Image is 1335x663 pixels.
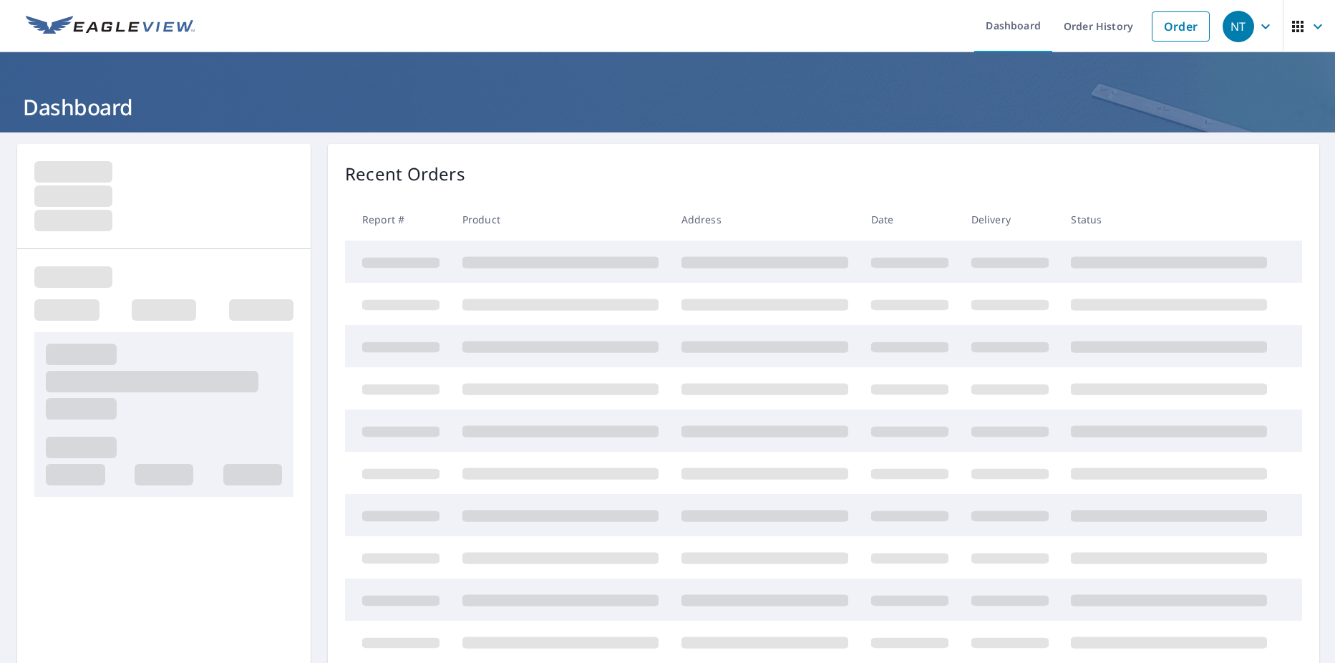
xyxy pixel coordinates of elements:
img: EV Logo [26,16,195,37]
p: Recent Orders [345,161,465,187]
h1: Dashboard [17,92,1318,122]
div: NT [1223,11,1254,42]
th: Delivery [960,198,1060,241]
th: Product [451,198,670,241]
th: Status [1059,198,1278,241]
th: Address [670,198,860,241]
th: Report # [345,198,451,241]
a: Order [1152,11,1210,42]
th: Date [860,198,960,241]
